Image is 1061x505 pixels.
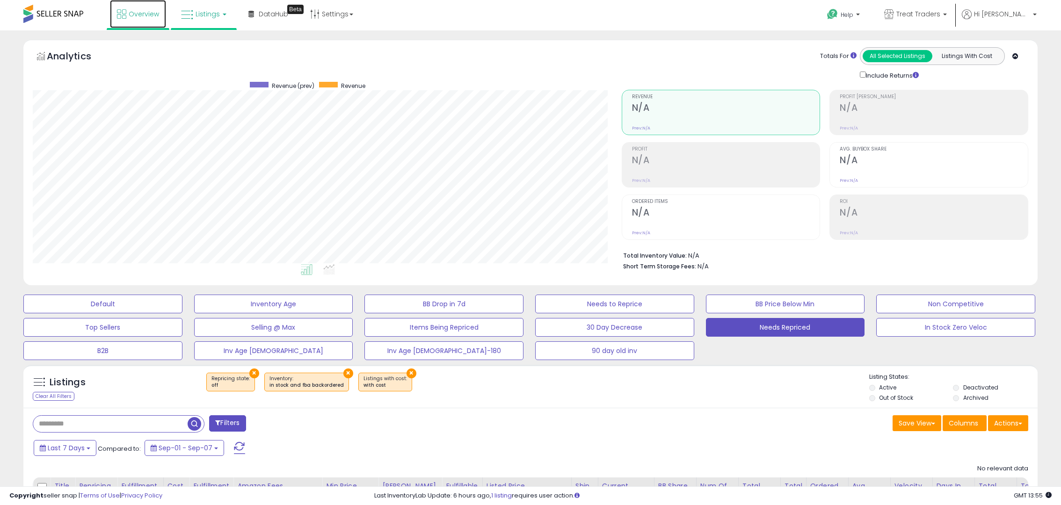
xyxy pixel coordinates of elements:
[363,375,407,389] span: Listings with cost :
[196,9,220,19] span: Listings
[145,440,224,456] button: Sep-01 - Sep-07
[98,444,141,453] span: Compared to:
[364,341,523,360] button: Inv Age [DEMOGRAPHIC_DATA]-180
[840,178,858,183] small: Prev: N/A
[211,382,250,389] div: off
[632,94,820,100] span: Revenue
[632,230,650,236] small: Prev: N/A
[48,443,85,453] span: Last 7 Days
[869,373,1038,382] p: Listing States:
[1014,491,1052,500] span: 2025-09-15 13:55 GMT
[535,318,694,337] button: 30 Day Decrease
[632,155,820,167] h2: N/A
[977,464,1028,473] div: No relevant data
[841,11,853,19] span: Help
[287,5,304,14] div: Tooltip anchor
[706,318,865,337] button: Needs Repriced
[632,102,820,115] h2: N/A
[535,295,694,313] button: Needs to Reprice
[879,383,896,391] label: Active
[33,392,74,401] div: Clear All Filters
[34,440,96,456] button: Last 7 Days
[9,491,162,500] div: seller snap | |
[209,415,246,432] button: Filters
[932,50,1002,62] button: Listings With Cost
[963,383,998,391] label: Deactivated
[840,102,1028,115] h2: N/A
[632,207,820,220] h2: N/A
[876,295,1035,313] button: Non Competitive
[820,52,857,61] div: Totals For
[343,368,353,378] button: ×
[840,94,1028,100] span: Profit [PERSON_NAME]
[863,50,932,62] button: All Selected Listings
[853,70,930,80] div: Include Returns
[535,341,694,360] button: 90 day old inv
[23,318,182,337] button: Top Sellers
[632,199,820,204] span: Ordered Items
[194,295,353,313] button: Inventory Age
[840,125,858,131] small: Prev: N/A
[9,491,44,500] strong: Copyright
[249,368,259,378] button: ×
[194,318,353,337] button: Selling @ Max
[963,394,988,402] label: Archived
[988,415,1028,431] button: Actions
[269,382,344,389] div: in stock and fba backordered
[876,318,1035,337] button: In Stock Zero Veloc
[623,262,696,270] b: Short Term Storage Fees:
[840,147,1028,152] span: Avg. Buybox Share
[879,394,913,402] label: Out of Stock
[623,252,687,260] b: Total Inventory Value:
[491,491,512,500] a: 1 listing
[840,230,858,236] small: Prev: N/A
[632,147,820,152] span: Profit
[820,1,869,30] a: Help
[623,249,1021,260] li: N/A
[194,341,353,360] button: Inv Age [DEMOGRAPHIC_DATA]
[374,491,1052,500] div: Last InventoryLab Update: 6 hours ago, requires user action.
[407,368,416,378] button: ×
[129,9,159,19] span: Overview
[827,8,838,20] i: Get Help
[363,382,407,389] div: with cost
[840,207,1028,220] h2: N/A
[50,376,86,389] h5: Listings
[893,415,941,431] button: Save View
[47,50,109,65] h5: Analytics
[364,318,523,337] button: Items Being Repriced
[949,418,978,428] span: Columns
[211,375,250,389] span: Repricing state :
[632,178,650,183] small: Prev: N/A
[896,9,940,19] span: Treat Traders
[259,9,288,19] span: DataHub
[23,341,182,360] button: B2B
[23,295,182,313] button: Default
[974,9,1030,19] span: Hi [PERSON_NAME]
[706,295,865,313] button: BB Price Below Min
[943,415,987,431] button: Columns
[840,155,1028,167] h2: N/A
[272,82,314,90] span: Revenue (prev)
[159,443,212,453] span: Sep-01 - Sep-07
[698,262,709,271] span: N/A
[341,82,365,90] span: Revenue
[121,491,162,500] a: Privacy Policy
[364,295,523,313] button: BB Drop in 7d
[269,375,344,389] span: Inventory :
[632,125,650,131] small: Prev: N/A
[840,199,1028,204] span: ROI
[962,9,1037,30] a: Hi [PERSON_NAME]
[80,491,120,500] a: Terms of Use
